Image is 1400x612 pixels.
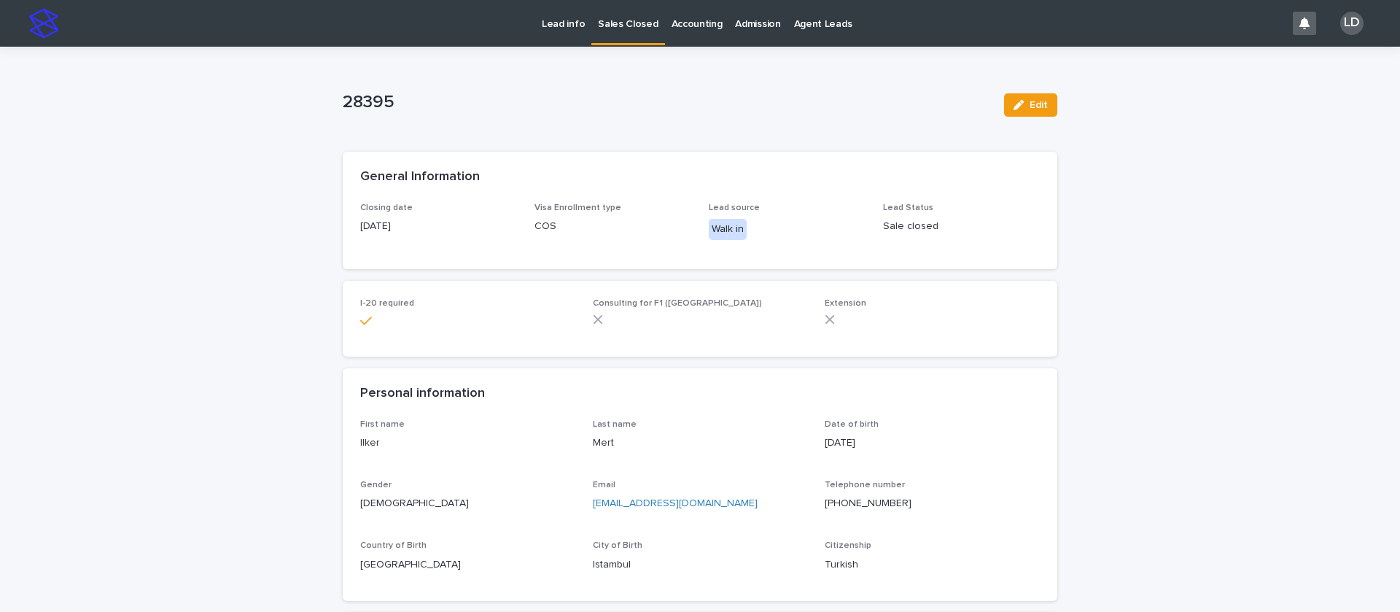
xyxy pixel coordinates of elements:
button: Edit [1004,93,1057,117]
h2: Personal information [360,386,485,402]
span: Email [593,481,615,489]
a: [PHONE_NUMBER] [825,498,911,508]
span: Date of birth [825,420,879,429]
p: 28395 [343,92,992,113]
p: Ilker [360,435,575,451]
span: Lead source [709,204,760,212]
h2: General Information [360,169,480,185]
span: City of Birth [593,541,642,550]
span: Consulting for F1 ([GEOGRAPHIC_DATA]) [593,299,762,308]
p: Sale closed [883,219,1040,234]
span: Closing date [360,204,413,212]
span: Edit [1030,100,1048,110]
span: Visa Enrollment type [534,204,621,212]
p: [DATE] [825,435,1040,451]
span: I-20 required [360,299,414,308]
span: Gender [360,481,392,489]
p: Istambul [593,557,808,573]
span: Lead Status [883,204,933,212]
p: [DATE] [360,219,517,234]
span: First name [360,420,405,429]
p: COS [534,219,691,234]
span: Last name [593,420,637,429]
span: Telephone number [825,481,905,489]
span: Country of Birth [360,541,427,550]
div: LD [1340,12,1364,35]
p: [GEOGRAPHIC_DATA] [360,557,575,573]
img: stacker-logo-s-only.png [29,9,58,38]
p: Mert [593,435,808,451]
p: [DEMOGRAPHIC_DATA] [360,496,575,511]
span: Extension [825,299,866,308]
div: Walk in [709,219,747,240]
span: Citizenship [825,541,871,550]
p: Turkish [825,557,1040,573]
a: [EMAIL_ADDRESS][DOMAIN_NAME] [593,498,758,508]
